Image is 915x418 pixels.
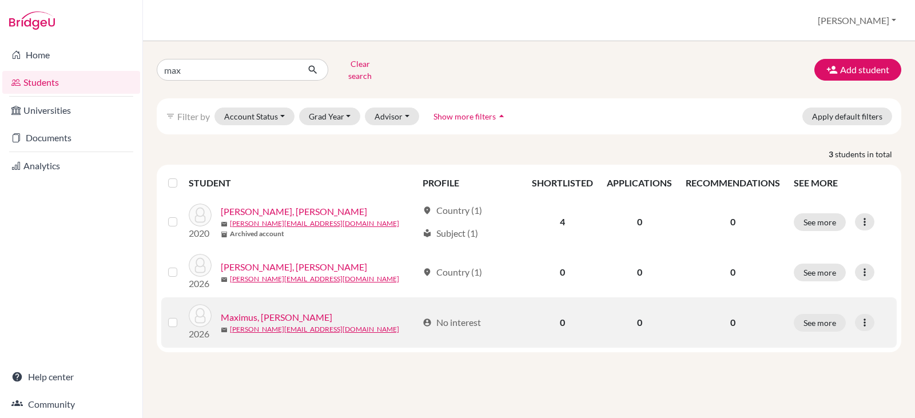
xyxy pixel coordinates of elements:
[189,327,212,341] p: 2026
[230,218,399,229] a: [PERSON_NAME][EMAIL_ADDRESS][DOMAIN_NAME]
[423,226,478,240] div: Subject (1)
[525,247,600,297] td: 0
[2,393,140,416] a: Community
[802,108,892,125] button: Apply default filters
[189,254,212,277] img: Max, Hernandez Zaldivar
[423,265,482,279] div: Country (1)
[221,260,367,274] a: [PERSON_NAME], [PERSON_NAME]
[525,197,600,247] td: 4
[230,274,399,284] a: [PERSON_NAME][EMAIL_ADDRESS][DOMAIN_NAME]
[686,265,780,279] p: 0
[177,111,210,122] span: Filter by
[189,226,212,240] p: 2020
[230,229,284,239] b: Archived account
[189,277,212,290] p: 2026
[221,327,228,333] span: mail
[686,316,780,329] p: 0
[423,206,432,215] span: location_on
[600,297,679,348] td: 0
[221,276,228,283] span: mail
[794,264,846,281] button: See more
[423,318,432,327] span: account_circle
[2,71,140,94] a: Students
[496,110,507,122] i: arrow_drop_up
[299,108,361,125] button: Grad Year
[416,169,525,197] th: PROFILE
[2,365,140,388] a: Help center
[423,316,481,329] div: No interest
[189,169,416,197] th: STUDENT
[424,108,517,125] button: Show more filtersarrow_drop_up
[189,304,212,327] img: Maximus, Sturgeon Morales
[525,169,600,197] th: SHORTLISTED
[794,213,846,231] button: See more
[2,154,140,177] a: Analytics
[423,204,482,217] div: Country (1)
[157,59,299,81] input: Find student by name...
[600,247,679,297] td: 0
[829,148,835,160] strong: 3
[221,231,228,238] span: inventory_2
[600,169,679,197] th: APPLICATIONS
[423,229,432,238] span: local_library
[525,297,600,348] td: 0
[787,169,897,197] th: SEE MORE
[814,59,901,81] button: Add student
[794,314,846,332] button: See more
[328,55,392,85] button: Clear search
[679,169,787,197] th: RECOMMENDATIONS
[2,43,140,66] a: Home
[423,268,432,277] span: location_on
[189,204,212,226] img: Galeas Moya, Max Anthony
[166,112,175,121] i: filter_list
[813,10,901,31] button: [PERSON_NAME]
[835,148,901,160] span: students in total
[221,310,332,324] a: Maximus, [PERSON_NAME]
[2,99,140,122] a: Universities
[2,126,140,149] a: Documents
[686,215,780,229] p: 0
[433,112,496,121] span: Show more filters
[600,197,679,247] td: 0
[9,11,55,30] img: Bridge-U
[214,108,295,125] button: Account Status
[221,221,228,228] span: mail
[365,108,419,125] button: Advisor
[221,205,367,218] a: [PERSON_NAME], [PERSON_NAME]
[230,324,399,335] a: [PERSON_NAME][EMAIL_ADDRESS][DOMAIN_NAME]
